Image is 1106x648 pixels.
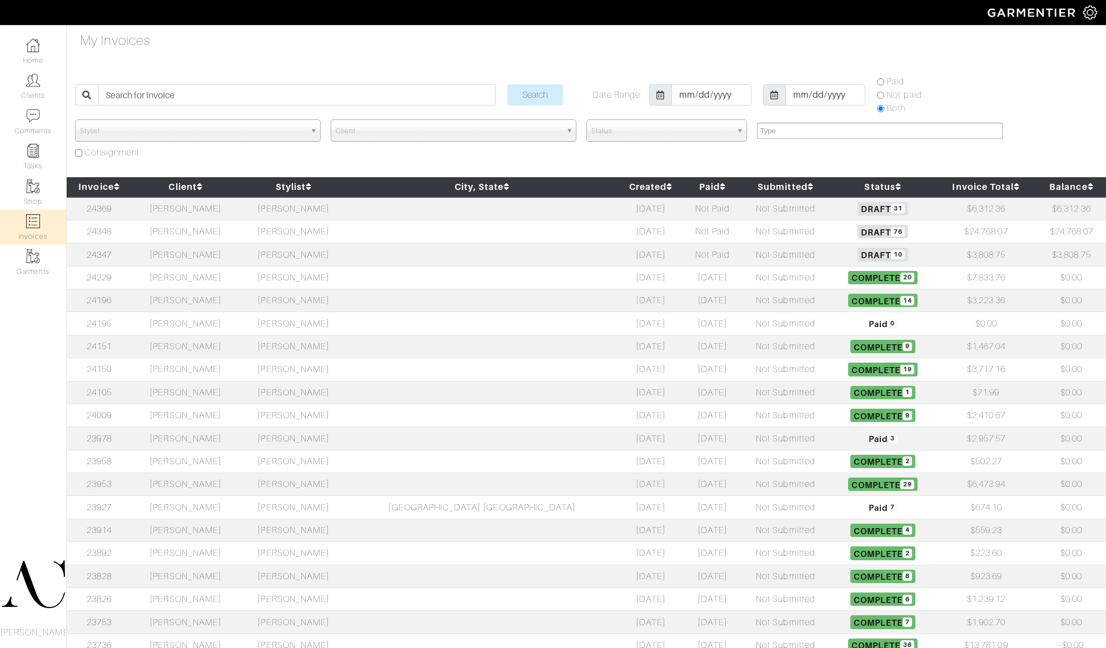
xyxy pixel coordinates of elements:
[240,358,347,381] td: [PERSON_NAME]
[758,182,814,192] a: Submitted
[1037,404,1106,426] td: $0.00
[900,480,914,489] span: 29
[888,503,898,512] span: 7
[865,431,901,445] span: Paid
[903,342,912,351] span: 9
[850,455,915,468] span: Complete
[900,365,914,374] span: 19
[240,450,347,473] td: [PERSON_NAME]
[132,289,240,312] td: [PERSON_NAME]
[87,410,112,420] a: 24009
[685,335,740,358] td: [DATE]
[1037,220,1106,243] td: $24,768.07
[616,427,685,450] td: [DATE]
[935,611,1037,634] td: $1,902.70
[26,214,40,228] img: orders-icon-0abe47150d42831381b5fb84f609e132dff9fe21cb692f30cb5eec754e2cba89.png
[850,592,915,606] span: Complete
[87,319,112,329] a: 24195
[740,197,830,220] td: Not Submitted
[740,289,830,312] td: Not Submitted
[1037,473,1106,496] td: $0.00
[740,519,830,541] td: Not Submitted
[900,273,914,282] span: 20
[848,478,918,491] span: Complete
[935,542,1037,565] td: $223.60
[886,88,921,102] label: Not paid
[1037,565,1106,587] td: $0.00
[87,295,112,305] a: 24196
[616,289,685,312] td: [DATE]
[1037,450,1106,473] td: $0.00
[740,496,830,519] td: Not Submitted
[240,519,347,541] td: [PERSON_NAME]
[685,519,740,541] td: [DATE]
[87,503,112,513] a: 23927
[685,587,740,610] td: [DATE]
[616,220,685,243] td: [DATE]
[1037,289,1106,312] td: $0.00
[240,427,347,450] td: [PERSON_NAME]
[616,542,685,565] td: [DATE]
[87,341,112,351] a: 24151
[1037,381,1106,404] td: $0.00
[26,109,40,123] img: comment-icon-a0a6a9ef722e966f86d9cbdc48e553b5cf19dbc54f86b18d962a5391bc8f6eb6.png
[80,120,306,142] span: Stylist
[903,549,912,558] span: 2
[740,427,830,450] td: Not Submitted
[935,266,1037,289] td: $7,833.76
[276,182,312,192] a: Stylist
[132,611,240,634] td: [PERSON_NAME]
[1037,519,1106,541] td: $0.00
[240,381,347,404] td: [PERSON_NAME]
[87,617,112,627] a: 23753
[132,266,240,289] td: [PERSON_NAME]
[240,542,347,565] td: [PERSON_NAME]
[1037,611,1106,634] td: $0.00
[240,197,347,220] td: [PERSON_NAME]
[982,3,1083,22] img: garmentier-logo-header-white-b43fb05a5012e4ada735d5af1a66efaba907eab6374d6393d1fbf88cb4ef424d.png
[685,243,740,266] td: Not Paid
[935,404,1037,426] td: $2,410.67
[850,570,915,583] span: Complete
[132,473,240,496] td: [PERSON_NAME]
[240,220,347,243] td: [PERSON_NAME]
[935,289,1037,312] td: $3,223.36
[685,611,740,634] td: [DATE]
[87,525,112,535] a: 23914
[336,120,561,142] span: Client
[848,363,918,376] span: Complete
[935,243,1037,266] td: $3,808.75
[740,335,830,358] td: Not Submitted
[132,358,240,381] td: [PERSON_NAME]
[1037,243,1106,266] td: $3,808.75
[616,450,685,473] td: [DATE]
[865,500,901,514] span: Paid
[685,542,740,565] td: [DATE]
[891,250,905,259] span: 10
[240,243,347,266] td: [PERSON_NAME]
[850,386,915,399] span: Complete
[850,524,915,537] span: Complete
[80,33,151,49] h4: My Invoices
[935,496,1037,519] td: $674.10
[616,335,685,358] td: [DATE]
[132,565,240,587] td: [PERSON_NAME]
[935,587,1037,610] td: $1,239.12
[900,296,914,305] span: 14
[87,456,112,466] a: 23958
[1083,6,1097,19] img: gear-icon-white-bd11855cb880d31180b6d7d6211b90ccbf57a29d726f0c71d8c61bd08dd39cc2.png
[616,565,685,587] td: [DATE]
[616,519,685,541] td: [DATE]
[26,144,40,158] img: reminder-icon-8004d30b9f0a5d33ae49ab947aed9ed385cf756f9e5892f1edd6e32f2345188e.png
[740,565,830,587] td: Not Submitted
[616,243,685,266] td: [DATE]
[87,250,112,260] a: 24347
[888,319,898,328] span: 0
[616,587,685,610] td: [DATE]
[132,335,240,358] td: [PERSON_NAME]
[685,427,740,450] td: [DATE]
[132,450,240,473] td: [PERSON_NAME]
[903,571,912,581] span: 8
[685,312,740,335] td: [DATE]
[240,611,347,634] td: [PERSON_NAME]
